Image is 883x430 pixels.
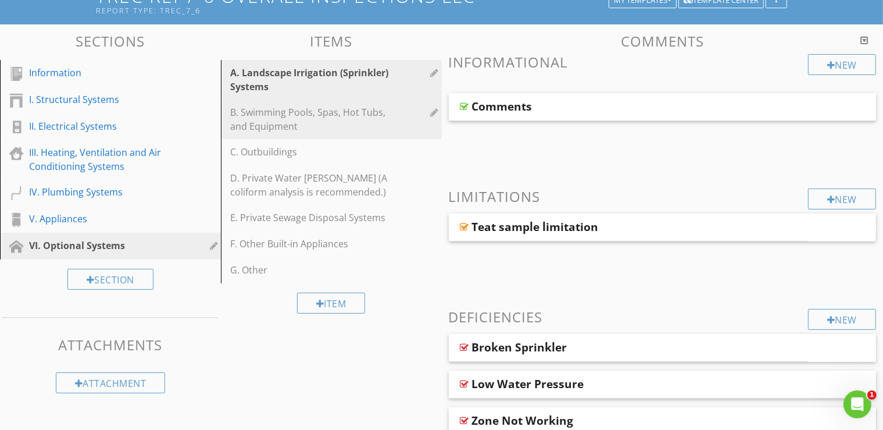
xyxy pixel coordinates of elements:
[221,33,442,49] h3: Items
[449,189,877,204] h3: Limitations
[472,220,599,234] div: Teat sample limitation
[56,372,166,393] div: Attachment
[230,237,392,251] div: F. Other Built-in Appliances
[29,119,166,133] div: II. Electrical Systems
[29,239,166,253] div: VI. Optional Systems
[29,93,166,106] div: I. Structural Systems
[472,340,567,354] div: Broken Sprinkler
[472,377,584,391] div: Low Water Pressure
[808,309,876,330] div: New
[449,33,877,49] h3: Comments
[867,390,877,400] span: 1
[29,185,166,199] div: IV. Plumbing Systems
[297,293,366,314] div: Item
[230,66,392,94] div: A. Landscape Irrigation (Sprinkler) Systems
[230,105,392,133] div: B. Swimming Pools, Spas, Hot Tubs, and Equipment
[808,54,876,75] div: New
[230,145,392,159] div: C. Outbuildings
[843,390,871,418] iframe: Intercom live chat
[29,212,166,226] div: V. Appliances
[29,145,166,173] div: III. Heating, Ventilation and Air Conditioning Systems
[449,54,877,70] h3: Informational
[230,171,392,199] div: D. Private Water [PERSON_NAME] (A coliform analysis is recommended.)
[808,189,876,209] div: New
[29,66,166,80] div: Information
[472,99,532,113] div: Comments
[230,211,392,225] div: E. Private Sewage Disposal Systems
[449,309,877,325] h3: Deficiencies
[230,263,392,277] div: G. Other
[67,269,153,290] div: Section
[96,6,613,15] div: Report Type: TREC_7_6
[472,414,574,428] div: Zone Not Working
